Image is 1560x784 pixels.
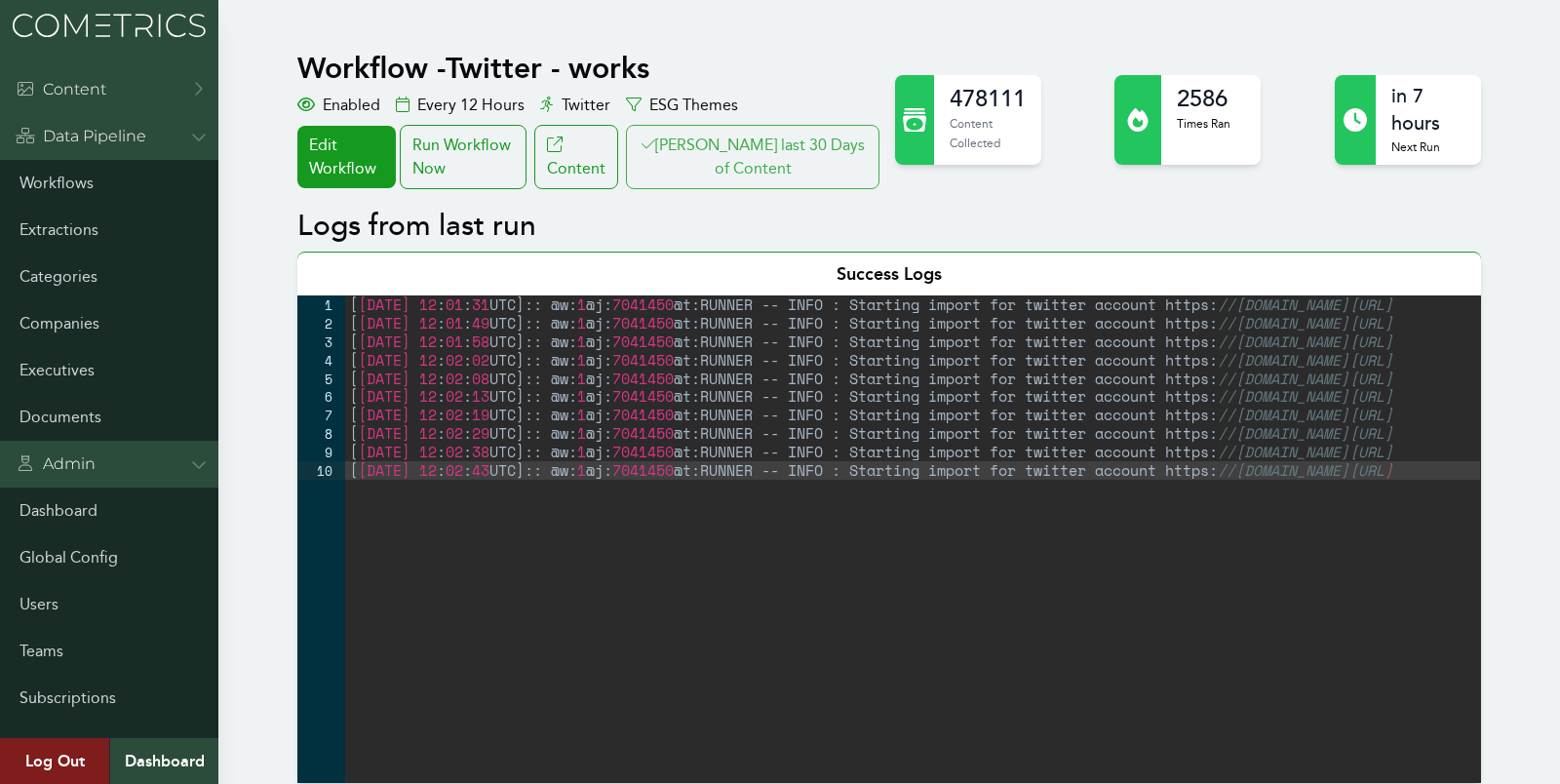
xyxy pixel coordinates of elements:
a: Edit Workflow [297,126,395,188]
div: 3 [297,333,345,351]
h2: Logs from last run [297,209,1480,244]
div: Content [16,78,106,101]
button: [PERSON_NAME] last 30 Days of Content [626,125,879,189]
p: Times Ran [1177,114,1230,134]
p: Next Run [1391,137,1465,157]
div: 10 [297,461,345,480]
h2: in 7 hours [1391,83,1465,137]
div: 2 [297,314,345,333]
div: 8 [297,424,345,443]
div: Twitter [540,94,610,117]
div: Enabled [297,94,380,117]
div: Every 12 Hours [396,94,525,117]
h1: Workflow - Twitter - works [297,51,883,86]
div: Data Pipeline [16,125,146,148]
div: 4 [297,351,345,370]
div: 6 [297,387,345,406]
div: 1 [297,295,345,314]
div: 5 [297,370,345,388]
div: 9 [297,443,345,461]
h2: 478111 [950,83,1026,114]
div: Admin [16,452,96,476]
div: ESG Themes [626,94,738,117]
p: Content Collected [950,114,1026,152]
a: Content [534,125,618,189]
div: 7 [297,406,345,424]
a: Dashboard [109,738,218,784]
h2: 2586 [1177,83,1230,114]
div: Run Workflow Now [400,125,526,189]
div: Success Logs [297,252,1480,295]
